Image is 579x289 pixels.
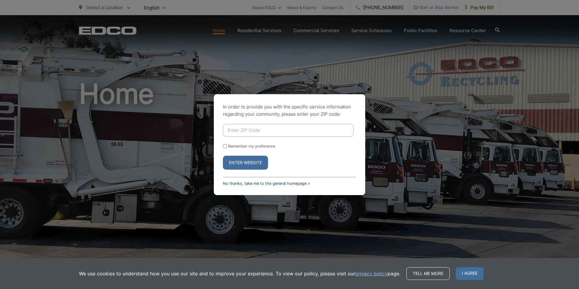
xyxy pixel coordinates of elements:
label: Remember my preference [228,144,275,148]
a: Tell me more [406,267,450,280]
input: Enter ZIP Code [223,124,354,137]
p: In order to provide you with the specific service information regarding your community, please en... [223,103,356,118]
a: No thanks, take me to the general homepage > [223,181,310,186]
button: Enter Website [223,156,268,170]
span: I agree [456,267,484,280]
p: We use cookies to understand how you use our site and to improve your experience. To view our pol... [79,270,400,277]
a: privacy policy [355,270,388,277]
